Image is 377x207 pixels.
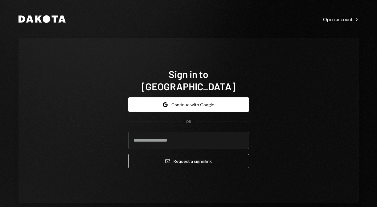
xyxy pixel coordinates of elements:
h1: Sign in to [GEOGRAPHIC_DATA] [128,68,249,92]
button: Continue with Google [128,97,249,112]
a: Open account [323,16,359,22]
div: OR [186,119,191,124]
button: Request a signinlink [128,154,249,168]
